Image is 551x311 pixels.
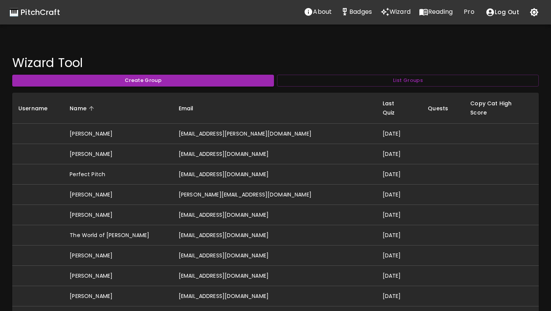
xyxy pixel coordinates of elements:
span: Last Quiz [383,99,416,117]
span: Copy Cat High Score [470,99,533,117]
span: Quests [428,104,458,113]
td: [EMAIL_ADDRESS][DOMAIN_NAME] [173,286,377,306]
td: [PERSON_NAME][EMAIL_ADDRESS][DOMAIN_NAME] [173,185,377,205]
td: [DATE] [377,185,422,205]
p: About [313,7,332,16]
button: Reading [415,4,457,20]
td: [PERSON_NAME] [64,144,173,164]
td: [EMAIL_ADDRESS][DOMAIN_NAME] [173,164,377,185]
span: Username [18,104,57,113]
p: Reading [428,7,453,16]
a: 🎹 PitchCraft [9,6,60,18]
td: [EMAIL_ADDRESS][DOMAIN_NAME] [173,205,377,225]
span: Name [70,104,96,113]
button: About [300,4,336,20]
td: [EMAIL_ADDRESS][PERSON_NAME][DOMAIN_NAME] [173,124,377,144]
p: Badges [349,7,372,16]
td: [DATE] [377,144,422,164]
td: [PERSON_NAME] [64,286,173,306]
td: [DATE] [377,266,422,286]
td: [DATE] [377,205,422,225]
span: Email [179,104,204,113]
button: List Groups [277,75,539,87]
td: [DATE] [377,225,422,246]
td: [DATE] [377,246,422,266]
td: The World of [PERSON_NAME] [64,225,173,246]
p: Wizard [390,7,411,16]
h4: Wizard Tool [12,55,539,70]
td: [EMAIL_ADDRESS][DOMAIN_NAME] [173,225,377,246]
td: [DATE] [377,164,422,185]
button: Stats [336,4,376,20]
td: [EMAIL_ADDRESS][DOMAIN_NAME] [173,246,377,266]
button: account of current user [481,4,523,20]
td: [PERSON_NAME] [64,205,173,225]
td: [PERSON_NAME] [64,124,173,144]
td: [PERSON_NAME] [64,246,173,266]
td: [EMAIL_ADDRESS][DOMAIN_NAME] [173,144,377,164]
td: [PERSON_NAME] [64,185,173,205]
p: Pro [464,7,474,16]
button: Create Group [12,75,274,87]
td: [PERSON_NAME] [64,266,173,286]
td: [EMAIL_ADDRESS][DOMAIN_NAME] [173,266,377,286]
button: Pro [457,4,481,20]
td: Perfect Pitch [64,164,173,185]
button: Wizard [376,4,415,20]
td: [DATE] [377,124,422,144]
td: [DATE] [377,286,422,306]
